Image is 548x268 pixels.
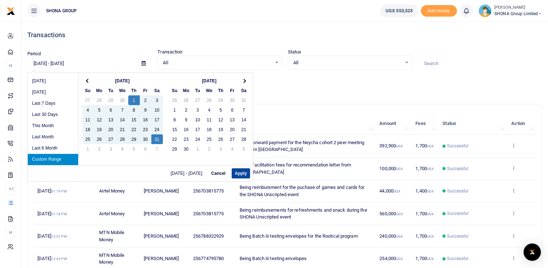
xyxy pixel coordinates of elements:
[151,134,163,144] td: 31
[28,75,78,87] li: [DATE]
[192,95,204,105] td: 27
[215,105,227,115] td: 5
[140,144,151,154] td: 6
[181,134,192,144] td: 23
[163,59,271,66] span: All
[51,212,67,216] small: 01:18 PM
[227,95,238,105] td: 30
[144,233,179,239] span: [PERSON_NAME]
[144,188,179,194] span: [PERSON_NAME]
[427,234,434,238] small: UGX
[379,166,403,171] span: 100,000
[396,167,403,171] small: UGX
[215,95,227,105] td: 29
[478,4,542,17] a: profile-user [PERSON_NAME] SHONA Group Limited
[227,144,238,154] td: 4
[192,125,204,134] td: 17
[117,144,128,154] td: 4
[415,233,434,239] span: 1,700
[238,125,250,134] td: 21
[379,256,403,261] span: 254,000
[28,154,78,165] li: Custom Range
[494,10,542,17] span: SHONA Group Limited
[215,86,227,95] th: Th
[169,144,181,154] td: 29
[6,8,15,13] a: logo-small logo-large logo-large
[215,115,227,125] td: 12
[140,105,151,115] td: 9
[396,212,403,216] small: UGX
[128,95,140,105] td: 1
[380,4,418,17] a: UGX 553,523
[105,134,117,144] td: 27
[140,115,151,125] td: 16
[94,76,151,86] th: [DATE]
[238,115,250,125] td: 14
[6,183,15,195] li: Ac
[28,120,78,131] li: This Month
[204,86,215,95] th: We
[204,115,215,125] td: 11
[240,233,358,239] span: Being Batch iii testing envelopes for the Rootical program
[411,112,438,135] th: Fees: activate to sort column ascending
[396,234,403,238] small: UGX
[94,115,105,125] td: 12
[37,211,67,216] span: [DATE]
[82,134,94,144] td: 25
[415,143,434,148] span: 1,700
[227,115,238,125] td: 13
[427,189,434,193] small: UGX
[6,226,15,238] li: M
[427,212,434,216] small: UGX
[415,256,434,261] span: 1,700
[105,86,117,95] th: Tu
[215,144,227,154] td: 3
[240,140,365,152] span: Being onward payment for the Neycha cohort 2 peer meeting meals in [GEOGRAPHIC_DATA]
[140,125,151,134] td: 23
[99,211,125,216] span: Airtel Money
[82,86,94,95] th: Su
[181,95,192,105] td: 26
[6,60,15,72] li: M
[238,86,250,95] th: Sa
[447,143,468,149] span: Successful
[447,165,468,172] span: Successful
[169,95,181,105] td: 25
[193,211,224,216] span: 256703815775
[215,125,227,134] td: 19
[447,188,468,194] span: Successful
[418,57,542,70] input: Search
[82,144,94,154] td: 1
[238,95,250,105] td: 31
[238,144,250,154] td: 5
[157,48,182,56] label: Transaction
[169,125,181,134] td: 15
[181,76,238,86] th: [DATE]
[37,256,67,261] span: [DATE]
[128,86,140,95] th: Th
[37,233,67,239] span: [DATE]
[421,5,457,17] li: Toup your wallet
[447,255,468,262] span: Successful
[427,167,434,171] small: UGX
[28,131,78,143] li: Last Month
[396,257,403,261] small: UGX
[204,125,215,134] td: 18
[379,211,403,216] span: 560,000
[192,144,204,154] td: 1
[151,115,163,125] td: 17
[193,233,224,239] span: 256788322929
[128,134,140,144] td: 29
[192,105,204,115] td: 3
[99,230,124,242] span: MTN Mobile Money
[169,115,181,125] td: 8
[240,256,307,261] span: Being Batch iii testing envelopes
[193,188,224,194] span: 256703815775
[421,8,457,13] a: Add money
[181,125,192,134] td: 16
[447,210,468,217] span: Successful
[227,134,238,144] td: 27
[204,105,215,115] td: 4
[169,86,181,95] th: Su
[193,256,224,261] span: 256774795780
